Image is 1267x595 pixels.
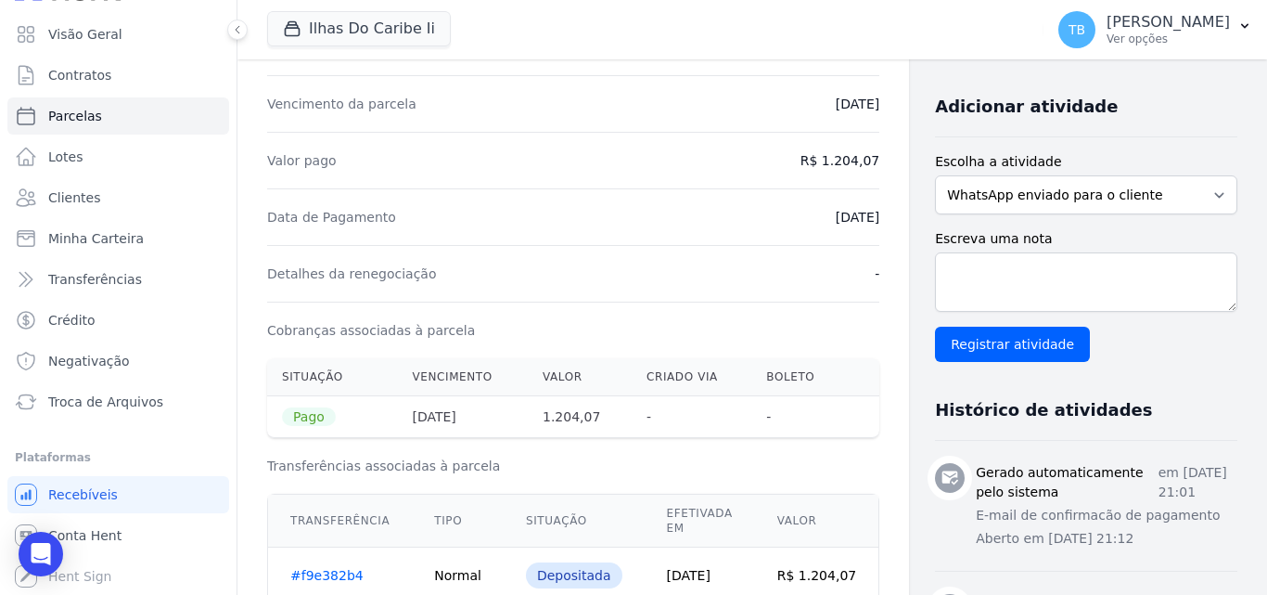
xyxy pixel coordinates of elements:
[632,358,751,396] th: Criado via
[48,270,142,289] span: Transferências
[1107,32,1230,46] p: Ver opções
[836,208,879,226] dd: [DATE]
[935,96,1118,118] h3: Adicionar atividade
[48,526,122,545] span: Conta Hent
[48,485,118,504] span: Recebíveis
[528,396,632,438] th: 1.204,07
[397,396,528,438] th: [DATE]
[267,265,437,283] dt: Detalhes da renegociação
[7,517,229,554] a: Conta Hent
[48,107,102,125] span: Parcelas
[48,393,163,411] span: Troca de Arquivos
[875,265,879,283] dd: -
[755,495,879,548] th: Valor
[267,321,475,340] dt: Cobranças associadas à parcela
[48,66,111,84] span: Contratos
[48,352,130,370] span: Negativação
[7,476,229,513] a: Recebíveis
[645,495,755,548] th: Efetivada em
[7,220,229,257] a: Minha Carteira
[267,95,416,113] dt: Vencimento da parcela
[1043,4,1267,56] button: TB [PERSON_NAME] Ver opções
[1069,23,1085,36] span: TB
[48,188,100,207] span: Clientes
[976,463,1158,502] h3: Gerado automaticamente pelo sistema
[48,148,83,166] span: Lotes
[528,358,632,396] th: Valor
[800,151,879,170] dd: R$ 1.204,07
[976,529,1237,549] p: Aberto em [DATE] 21:12
[1158,463,1237,502] p: em [DATE] 21:01
[7,97,229,135] a: Parcelas
[632,396,751,438] th: -
[267,11,451,46] button: Ilhas Do Caribe Ii
[412,495,504,548] th: Tipo
[267,358,397,396] th: Situação
[268,495,413,548] th: Transferência
[19,532,63,576] div: Open Intercom Messenger
[935,229,1237,249] label: Escreva uma nota
[7,16,229,53] a: Visão Geral
[48,311,96,330] span: Crédito
[7,343,229,380] a: Negativação
[935,152,1237,172] label: Escolha a atividade
[7,302,229,339] a: Crédito
[526,563,622,589] div: Depositada
[7,57,229,94] a: Contratos
[267,208,396,226] dt: Data de Pagamento
[290,568,364,583] a: #f9e382b4
[976,506,1237,525] p: E-mail de confirmacão de pagamento
[15,446,222,469] div: Plataformas
[48,229,144,248] span: Minha Carteira
[7,179,229,216] a: Clientes
[7,138,229,175] a: Lotes
[267,151,337,170] dt: Valor pago
[48,25,122,44] span: Visão Geral
[751,396,844,438] th: -
[504,495,645,548] th: Situação
[267,457,879,475] h3: Transferências associadas à parcela
[935,399,1152,421] h3: Histórico de atividades
[836,95,879,113] dd: [DATE]
[397,358,528,396] th: Vencimento
[1107,13,1230,32] p: [PERSON_NAME]
[7,383,229,420] a: Troca de Arquivos
[751,358,844,396] th: Boleto
[935,327,1090,362] input: Registrar atividade
[282,407,336,426] span: Pago
[7,261,229,298] a: Transferências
